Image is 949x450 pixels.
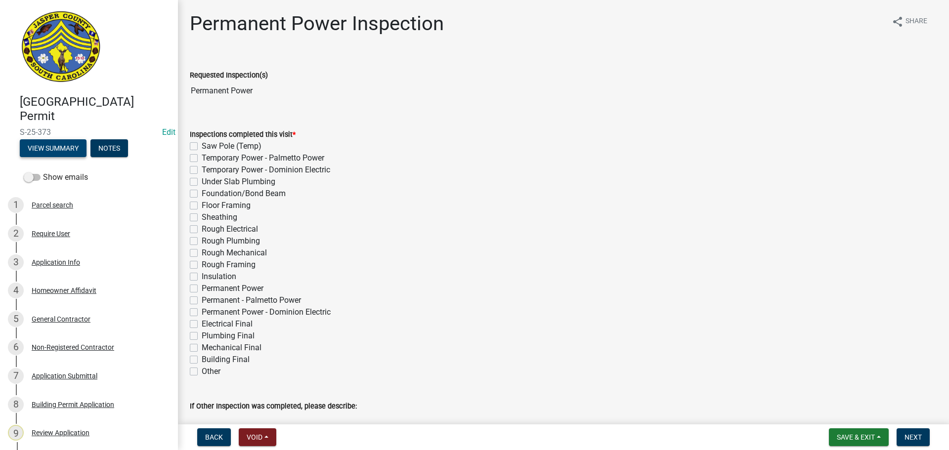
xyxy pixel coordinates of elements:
label: Permanent Power - Dominion Electric [202,306,331,318]
div: Require User [32,230,70,237]
div: Application Submittal [32,372,97,379]
label: Plumbing Final [202,330,255,342]
label: Rough Framing [202,259,256,271]
div: Review Application [32,429,89,436]
label: If Other Inspection was completed, please describe: [190,403,357,410]
label: Sheathing [202,211,237,223]
wm-modal-confirm: Summary [20,145,86,153]
i: share [892,16,904,28]
span: Next [905,433,922,441]
label: Rough Plumbing [202,235,260,247]
div: 6 [8,339,24,355]
div: General Contractor [32,316,90,323]
button: Save & Exit [829,428,889,446]
button: shareShare [884,12,935,31]
span: Share [906,16,927,28]
label: Rough Electrical [202,223,258,235]
div: 3 [8,254,24,270]
div: Non-Registered Contractor [32,344,114,351]
div: Parcel search [32,202,73,208]
label: Permanent - Palmetto Power [202,294,301,306]
label: Temporary Power - Dominion Electric [202,164,330,176]
h1: Permanent Power Inspection [190,12,444,36]
span: Void [247,433,262,441]
wm-modal-confirm: Notes [90,145,128,153]
label: Saw Pole (Temp) [202,140,261,152]
button: Void [239,428,276,446]
span: Save & Exit [837,433,875,441]
h4: [GEOGRAPHIC_DATA] Permit [20,95,170,123]
div: 1 [8,197,24,213]
label: Foundation/Bond Beam [202,188,286,200]
label: Temporary Power - Palmetto Power [202,152,324,164]
label: Permanent Power [202,283,263,294]
div: Building Permit Application [32,401,114,408]
span: S-25-373 [20,127,158,137]
button: View Summary [20,139,86,157]
label: Show emails [24,171,88,183]
span: Back [205,433,223,441]
label: Under Slab Plumbing [202,176,275,188]
label: Electrical Final [202,318,253,330]
label: Inspections completed this visit [190,131,296,138]
div: Application Info [32,259,80,266]
label: Mechanical Final [202,342,261,354]
label: Insulation [202,271,236,283]
label: Building Final [202,354,250,366]
label: Floor Framing [202,200,251,211]
wm-modal-confirm: Edit Application Number [162,127,175,137]
div: 5 [8,311,24,327]
button: Next [897,428,930,446]
div: Homeowner Affidavit [32,287,96,294]
div: 7 [8,368,24,384]
div: 4 [8,283,24,298]
div: 2 [8,226,24,242]
div: 8 [8,397,24,412]
div: 9 [8,425,24,441]
label: Other [202,366,220,377]
img: Jasper County, South Carolina [20,10,102,84]
button: Notes [90,139,128,157]
a: Edit [162,127,175,137]
label: Rough Mechanical [202,247,267,259]
label: Requested Inspection(s) [190,72,268,79]
button: Back [197,428,231,446]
